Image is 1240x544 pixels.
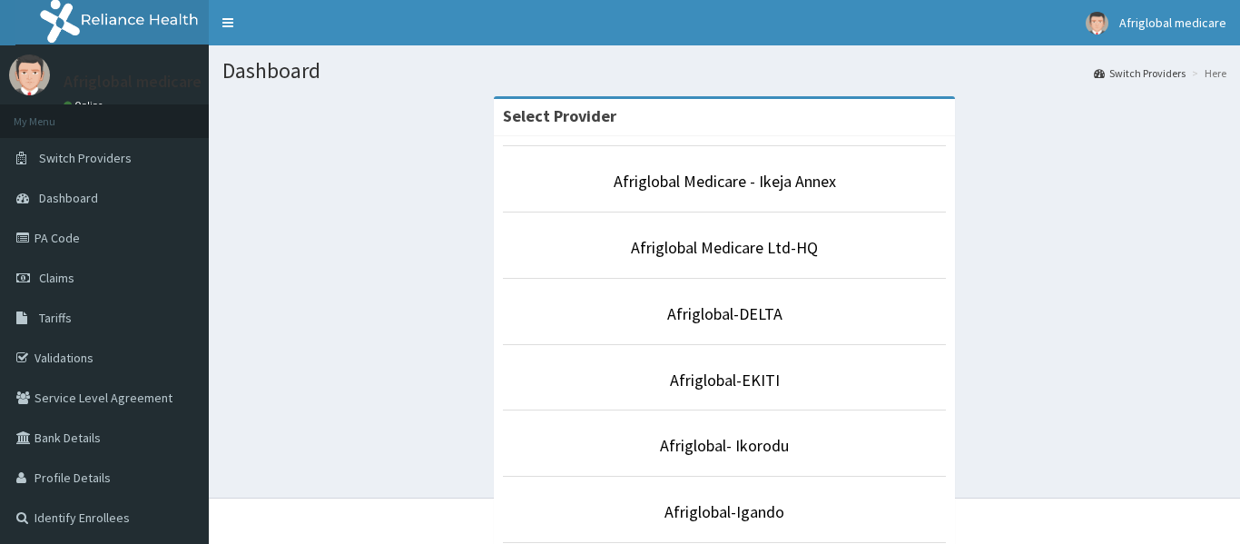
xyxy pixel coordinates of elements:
a: Afriglobal Medicare - Ikeja Annex [614,171,836,192]
span: Tariffs [39,310,72,326]
a: Afriglobal-DELTA [667,303,782,324]
p: Afriglobal medicare [64,74,202,90]
span: Claims [39,270,74,286]
img: User Image [9,54,50,95]
a: Afriglobal-Igando [664,501,784,522]
h1: Dashboard [222,59,1226,83]
span: Afriglobal medicare [1119,15,1226,31]
a: Online [64,99,107,112]
a: Switch Providers [1094,65,1186,81]
li: Here [1187,65,1226,81]
span: Switch Providers [39,150,132,166]
img: User Image [1086,12,1108,35]
a: Afriglobal Medicare Ltd-HQ [631,237,818,258]
strong: Select Provider [503,105,616,126]
span: Dashboard [39,190,98,206]
a: Afriglobal-EKITI [670,370,780,391]
a: Afriglobal- Ikorodu [660,435,789,456]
